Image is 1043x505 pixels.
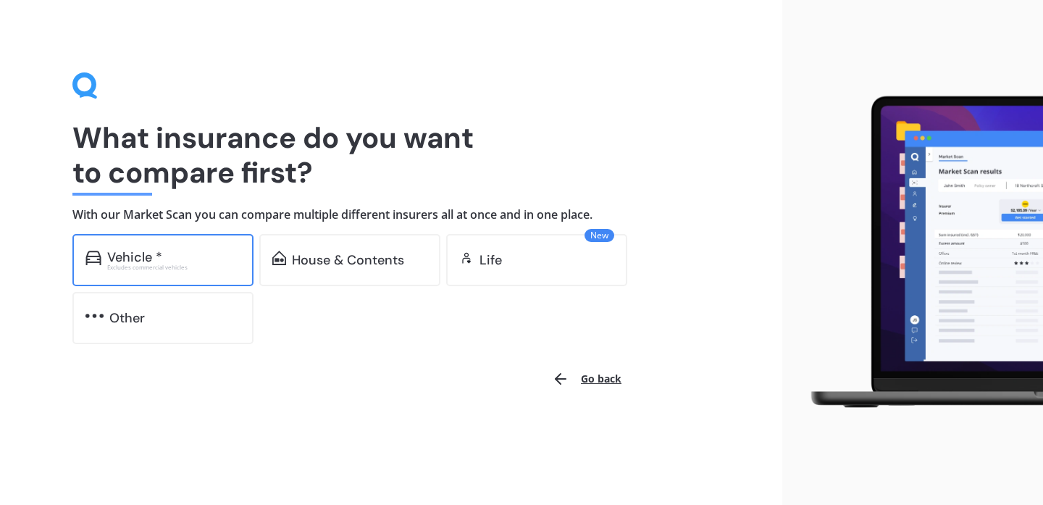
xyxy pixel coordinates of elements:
img: laptop.webp [794,89,1043,417]
span: New [585,229,614,242]
h1: What insurance do you want to compare first? [72,120,710,190]
img: other.81dba5aafe580aa69f38.svg [85,309,104,323]
div: House & Contents [292,253,404,267]
img: life.f720d6a2d7cdcd3ad642.svg [459,251,474,265]
button: Go back [543,362,630,396]
div: Other [109,311,145,325]
h4: With our Market Scan you can compare multiple different insurers all at once and in one place. [72,207,710,222]
img: car.f15378c7a67c060ca3f3.svg [85,251,101,265]
div: Excludes commercial vehicles [107,264,240,270]
div: Life [479,253,502,267]
div: Vehicle * [107,250,162,264]
img: home-and-contents.b802091223b8502ef2dd.svg [272,251,286,265]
